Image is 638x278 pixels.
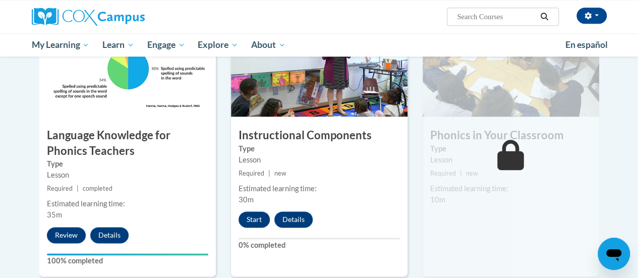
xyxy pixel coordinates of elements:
[466,170,478,177] span: new
[423,128,599,143] h3: Phonics in Your Classroom
[90,227,129,243] button: Details
[559,34,614,55] a: En español
[239,211,270,228] button: Start
[239,240,400,251] label: 0% completed
[147,39,185,51] span: Engage
[239,143,400,154] label: Type
[191,33,245,57] a: Explore
[141,33,192,57] a: Engage
[25,33,96,57] a: My Learning
[47,255,208,266] label: 100% completed
[430,143,592,154] label: Type
[239,154,400,165] div: Lesson
[456,11,537,23] input: Search Courses
[47,210,62,219] span: 35m
[47,185,73,192] span: Required
[430,154,592,165] div: Lesson
[32,8,213,26] a: Cox Campus
[430,183,592,194] div: Estimated learning time:
[430,170,456,177] span: Required
[83,185,112,192] span: completed
[460,170,462,177] span: |
[231,128,408,143] h3: Instructional Components
[77,185,79,192] span: |
[39,16,216,117] img: Course Image
[598,238,630,270] iframe: Button to launch messaging window
[274,170,286,177] span: new
[47,158,208,170] label: Type
[231,16,408,117] img: Course Image
[430,195,445,204] span: 10m
[24,33,614,57] div: Main menu
[537,11,552,23] button: Search
[245,33,292,57] a: About
[47,227,86,243] button: Review
[39,128,216,159] h3: Language Knowledge for Phonics Teachers
[576,8,607,24] button: Account Settings
[239,195,254,204] span: 30m
[32,8,145,26] img: Cox Campus
[239,183,400,194] div: Estimated learning time:
[268,170,270,177] span: |
[96,33,141,57] a: Learn
[198,39,238,51] span: Explore
[31,39,89,51] span: My Learning
[47,253,208,255] div: Your progress
[239,170,264,177] span: Required
[274,211,313,228] button: Details
[47,170,208,181] div: Lesson
[565,39,608,50] span: En español
[423,16,599,117] img: Course Image
[102,39,134,51] span: Learn
[47,198,208,209] div: Estimated learning time:
[251,39,285,51] span: About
